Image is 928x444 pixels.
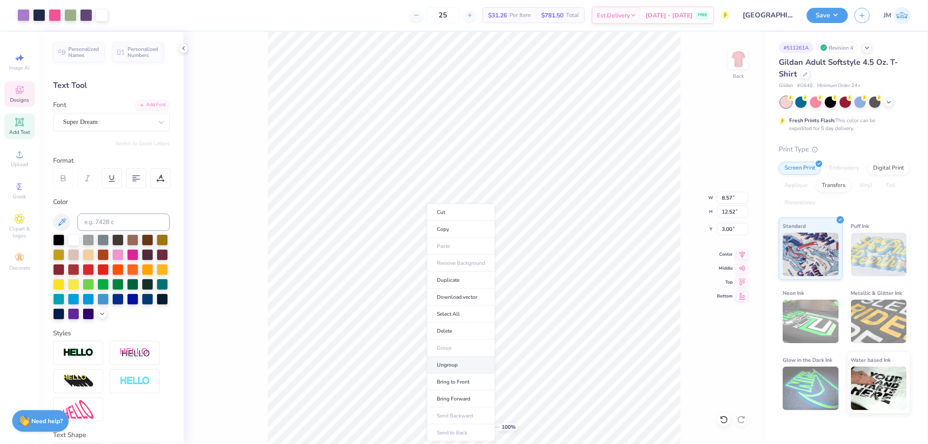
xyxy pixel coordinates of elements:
span: Minimum Order: 24 + [817,82,861,90]
span: Gildan [779,82,793,90]
span: $781.50 [541,11,563,20]
img: Puff Ink [851,233,907,276]
img: 3d Illusion [63,374,94,388]
div: Embroidery [824,162,865,175]
div: Screen Print [779,162,821,175]
li: Bring to Front [427,374,495,391]
input: – – [426,7,460,23]
img: Glow in the Dark Ink [783,367,839,410]
span: Personalized Names [68,46,99,58]
div: Back [733,72,744,80]
span: Middle [717,265,733,271]
div: Text Tool [53,80,170,91]
a: JM [884,7,911,24]
span: Per Item [509,11,531,20]
span: 100 % [502,423,516,431]
img: Free Distort [63,400,94,419]
span: Personalized Numbers [127,46,158,58]
div: Add Font [135,100,170,110]
label: Font [53,100,66,110]
input: Untitled Design [736,7,800,24]
button: Switch to Greek Letters [115,140,170,147]
div: Digital Print [868,162,910,175]
div: Applique [779,179,814,192]
li: Cut [427,204,495,221]
li: Bring Forward [427,391,495,407]
span: Bottom [717,293,733,299]
div: Styles [53,328,170,338]
strong: Need help? [32,417,63,425]
input: e.g. 7428 c [77,214,170,231]
span: Image AI [10,64,30,71]
span: Glow in the Dark Ink [783,355,832,364]
strong: Fresh Prints Flash: [789,117,835,124]
span: Gildan Adult Softstyle 4.5 Oz. T-Shirt [779,57,898,79]
span: Greek [13,193,27,200]
span: Neon Ink [783,288,804,297]
span: $31.26 [488,11,507,20]
span: Metallic & Glitter Ink [851,288,902,297]
div: Vinyl [854,179,878,192]
span: Total [566,11,579,20]
img: Back [730,50,747,68]
div: Revision 4 [818,42,858,53]
div: Format [53,156,171,166]
span: [DATE] - [DATE] [646,11,693,20]
img: Water based Ink [851,367,907,410]
span: # G640 [797,82,813,90]
li: Delete [427,323,495,340]
li: Select All [427,306,495,323]
span: Puff Ink [851,221,869,230]
span: Water based Ink [851,355,891,364]
div: # 511261A [779,42,814,53]
li: Ungroup [427,357,495,374]
li: Copy [427,221,495,238]
span: Center [717,251,733,257]
span: Add Text [9,129,30,136]
div: Foil [881,179,901,192]
img: Stroke [63,348,94,358]
img: Joshua Macky Gaerlan [894,7,911,24]
img: Shadow [120,347,150,358]
img: Metallic & Glitter Ink [851,300,907,343]
span: Est. Delivery [597,11,630,20]
img: Neon Ink [783,300,839,343]
span: Top [717,279,733,285]
span: Clipart & logos [4,225,35,239]
span: Standard [783,221,806,230]
span: Upload [11,161,28,168]
div: Text Shape [53,430,170,440]
div: Rhinestones [779,197,821,210]
img: Standard [783,233,839,276]
div: Transfers [816,179,851,192]
span: FREE [698,12,707,18]
li: Download vector [427,289,495,306]
span: Designs [10,97,29,103]
li: Duplicate [427,272,495,289]
span: JM [884,10,891,20]
button: Save [807,8,848,23]
div: This color can be expedited for 5 day delivery. [789,117,896,132]
div: Color [53,197,170,207]
img: Negative Space [120,376,150,386]
div: Print Type [779,144,911,154]
span: Decorate [9,264,30,271]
